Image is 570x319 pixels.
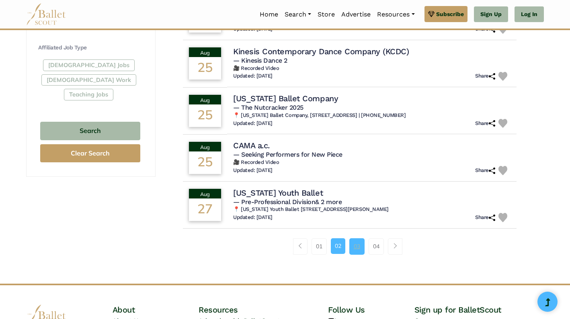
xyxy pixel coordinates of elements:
[349,238,365,254] a: 03
[331,238,345,254] a: 02
[374,6,418,23] a: Resources
[428,10,435,18] img: gem.svg
[189,95,221,104] div: Aug
[515,6,544,22] a: Log In
[424,6,467,22] a: Subscribe
[233,120,273,127] h6: Updated: [DATE]
[475,167,495,174] h6: Share
[233,93,338,104] h4: [US_STATE] Ballet Company
[315,198,342,206] a: & 2 more
[40,144,140,162] button: Clear Search
[314,6,338,23] a: Store
[233,46,409,57] h4: Kinesis Contemporary Dance Company (KCDC)
[475,120,495,127] h6: Share
[233,206,511,213] h6: 📍 [US_STATE] Youth Ballet [STREET_ADDRESS][PERSON_NAME]
[312,238,327,254] a: 01
[328,305,414,315] h4: Follow Us
[233,159,511,166] h6: 🎥 Recorded Video
[113,305,199,315] h4: About
[338,6,374,23] a: Advertise
[233,151,342,158] span: — Seeking Performers for New Piece
[233,214,273,221] h6: Updated: [DATE]
[233,104,303,111] span: — The Nutcracker 2025
[256,6,281,23] a: Home
[281,6,314,23] a: Search
[189,47,221,57] div: Aug
[189,104,221,127] div: 25
[40,122,140,141] button: Search
[189,198,221,221] div: 27
[189,189,221,198] div: Aug
[233,188,323,198] h4: [US_STATE] Youth Ballet
[475,73,495,80] h6: Share
[369,238,384,254] a: 04
[233,57,287,64] span: — Kinesis Dance 2
[233,73,273,80] h6: Updated: [DATE]
[474,6,508,22] a: Sign Up
[233,140,270,151] h4: CAMA a.c.
[199,305,328,315] h4: Resources
[414,305,544,315] h4: Sign up for BalletScout
[475,214,495,221] h6: Share
[233,198,342,206] span: — Pre-Professional Division
[189,151,221,174] div: 25
[189,57,221,80] div: 25
[233,65,511,72] h6: 🎥 Recorded Video
[233,167,273,174] h6: Updated: [DATE]
[38,44,142,52] h4: Affiliated Job Type
[233,112,511,119] h6: 📍 [US_STATE] Ballet Company, [STREET_ADDRESS] | [PHONE_NUMBER]
[436,10,464,18] span: Subscribe
[189,142,221,151] div: Aug
[293,238,407,254] nav: Page navigation example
